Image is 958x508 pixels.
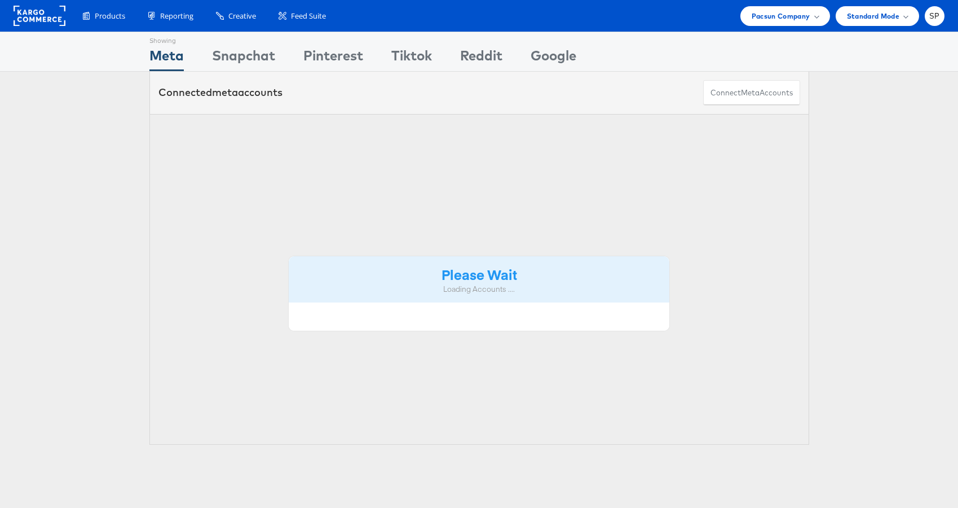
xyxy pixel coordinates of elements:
[847,10,899,22] span: Standard Mode
[212,46,275,71] div: Snapchat
[460,46,502,71] div: Reddit
[752,10,810,22] span: Pacsun Company
[291,11,326,21] span: Feed Suite
[149,32,184,46] div: Showing
[741,87,760,98] span: meta
[442,265,517,283] strong: Please Wait
[297,284,661,295] div: Loading Accounts ....
[531,46,576,71] div: Google
[212,86,238,99] span: meta
[95,11,125,21] span: Products
[303,46,363,71] div: Pinterest
[149,46,184,71] div: Meta
[160,11,193,21] span: Reporting
[703,80,800,106] button: ConnectmetaAccounts
[391,46,432,71] div: Tiktok
[228,11,256,21] span: Creative
[158,85,282,100] div: Connected accounts
[929,12,940,20] span: SP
